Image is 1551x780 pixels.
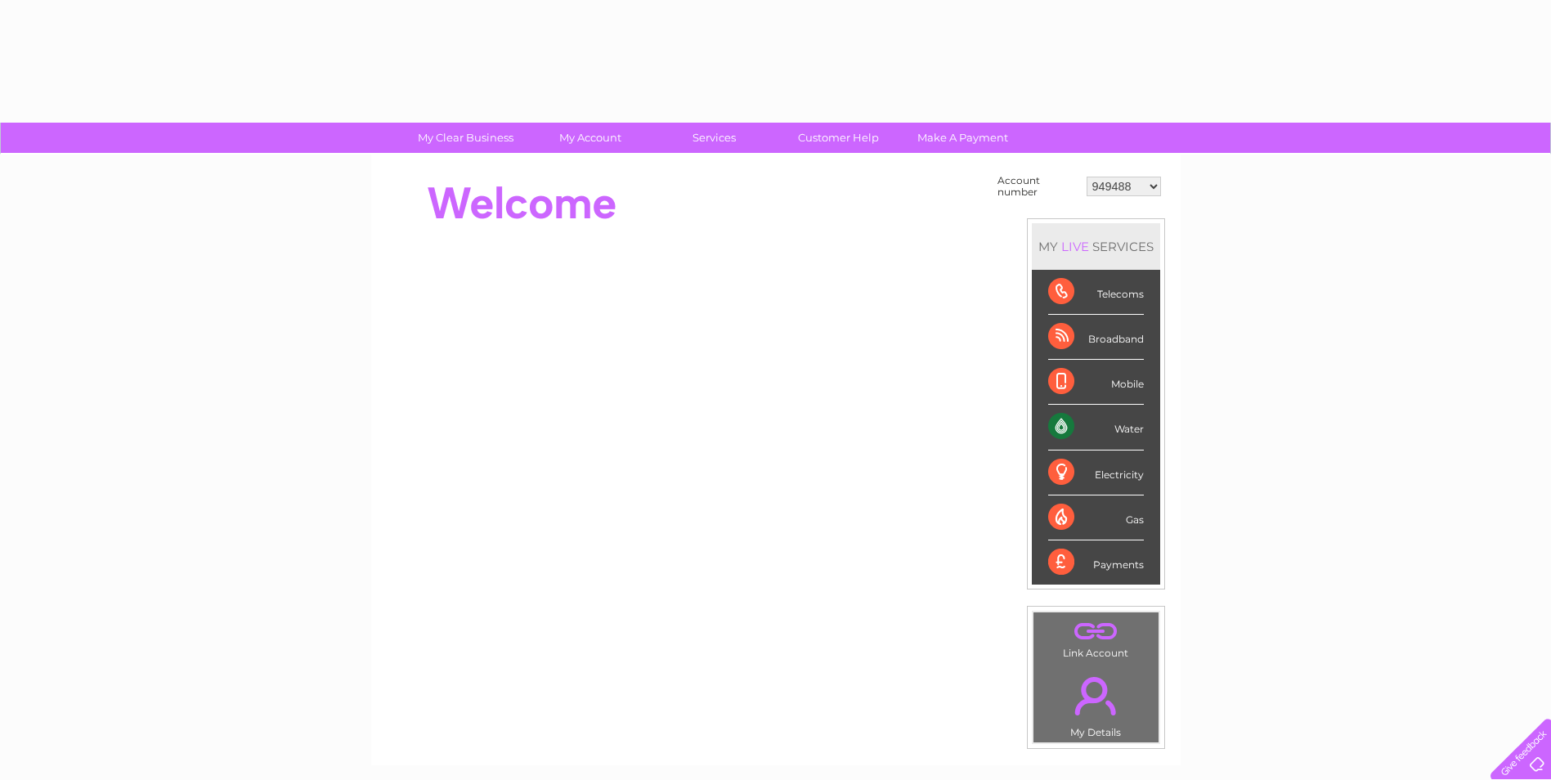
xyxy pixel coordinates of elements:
td: My Details [1033,663,1159,743]
div: Payments [1048,540,1144,585]
div: Telecoms [1048,270,1144,315]
a: My Account [522,123,657,153]
div: Mobile [1048,360,1144,405]
div: Gas [1048,495,1144,540]
div: Electricity [1048,451,1144,495]
a: Services [647,123,782,153]
div: Broadband [1048,315,1144,360]
td: Link Account [1033,612,1159,663]
div: MY SERVICES [1032,223,1160,270]
a: My Clear Business [398,123,533,153]
a: Customer Help [771,123,906,153]
a: . [1038,616,1154,645]
td: Account number [993,171,1083,202]
div: LIVE [1058,239,1092,254]
div: Water [1048,405,1144,450]
a: . [1038,667,1154,724]
a: Make A Payment [895,123,1030,153]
